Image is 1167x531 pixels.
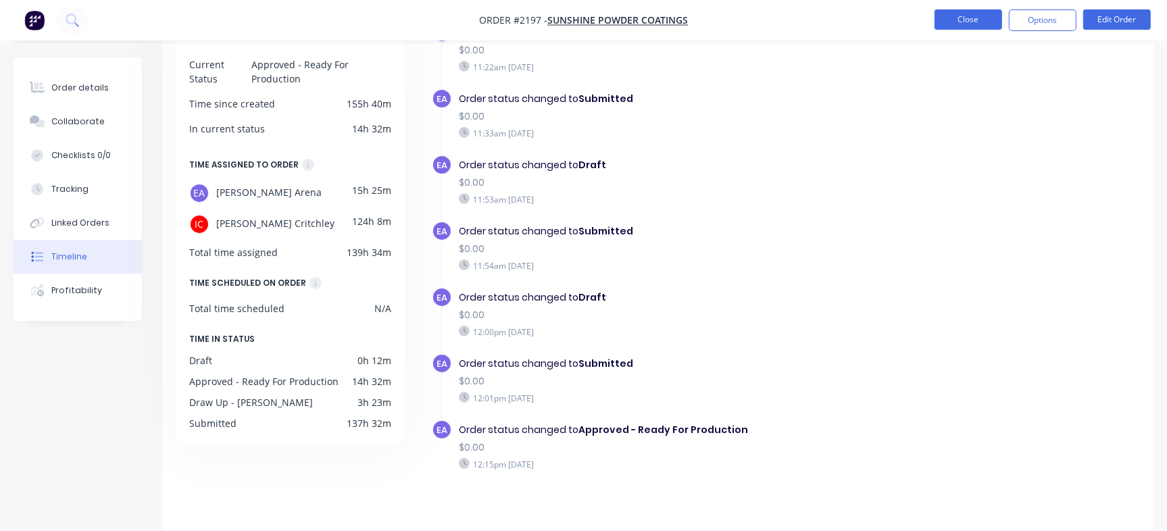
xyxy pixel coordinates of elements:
[578,423,748,436] b: Approved - Ready For Production
[189,395,313,409] div: Draw Up - [PERSON_NAME]
[51,284,102,297] div: Profitability
[459,43,897,57] div: $0.00
[189,276,306,290] div: TIME SCHEDULED ON ORDER
[437,424,447,436] span: EA
[189,416,237,430] div: Submitted
[459,326,897,338] div: 12:00pm [DATE]
[347,97,391,111] div: 155h 40m
[459,290,897,305] div: Order status changed to
[189,301,284,315] div: Total time scheduled
[437,291,447,304] span: EA
[352,374,391,388] div: 14h 32m
[479,14,547,27] span: Order #2197 -
[189,374,339,388] div: Approved - Ready For Production
[352,183,391,203] div: 15h 25m
[437,93,447,105] span: EA
[459,109,897,124] div: $0.00
[357,395,391,409] div: 3h 23m
[459,158,897,172] div: Order status changed to
[51,82,109,94] div: Order details
[347,245,391,259] div: 139h 34m
[459,308,897,322] div: $0.00
[189,97,275,111] div: Time since created
[189,214,209,234] div: IC
[14,206,142,240] button: Linked Orders
[578,92,633,105] b: Submitted
[1009,9,1076,31] button: Options
[578,158,606,172] b: Draft
[189,157,299,172] div: TIME ASSIGNED TO ORDER
[459,392,897,404] div: 12:01pm [DATE]
[189,183,209,203] div: EA
[189,353,212,368] div: Draft
[14,274,142,307] button: Profitability
[357,353,391,368] div: 0h 12m
[14,138,142,172] button: Checklists 0/0
[251,57,391,86] div: Approved - Ready For Production
[24,10,45,30] img: Factory
[352,122,391,136] div: 14h 32m
[935,9,1002,30] button: Close
[189,57,251,86] div: Current Status
[352,214,391,234] div: 124h 8m
[437,357,447,370] span: EA
[459,259,897,272] div: 11:54am [DATE]
[216,183,322,203] span: [PERSON_NAME] Arena
[14,172,142,206] button: Tracking
[51,116,105,128] div: Collaborate
[51,217,109,229] div: Linked Orders
[459,374,897,388] div: $0.00
[459,357,897,371] div: Order status changed to
[347,416,391,430] div: 137h 32m
[459,242,897,256] div: $0.00
[459,458,897,470] div: 12:15pm [DATE]
[578,224,633,238] b: Submitted
[189,245,278,259] div: Total time assigned
[459,127,897,139] div: 11:33am [DATE]
[189,122,265,136] div: In current status
[51,149,111,161] div: Checklists 0/0
[216,214,334,234] span: [PERSON_NAME] Critchley
[578,290,606,304] b: Draft
[459,61,897,73] div: 11:22am [DATE]
[51,251,87,263] div: Timeline
[547,14,688,27] a: Sunshine Powder Coatings
[374,301,391,315] div: N/A
[437,225,447,238] span: EA
[459,193,897,205] div: 11:53am [DATE]
[14,71,142,105] button: Order details
[459,176,897,190] div: $0.00
[1083,9,1151,30] button: Edit Order
[459,92,897,106] div: Order status changed to
[51,183,89,195] div: Tracking
[459,440,897,455] div: $0.00
[437,159,447,172] span: EA
[578,357,633,370] b: Submitted
[14,105,142,138] button: Collaborate
[459,224,897,238] div: Order status changed to
[189,332,255,347] span: TIME IN STATUS
[14,240,142,274] button: Timeline
[459,423,897,437] div: Order status changed to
